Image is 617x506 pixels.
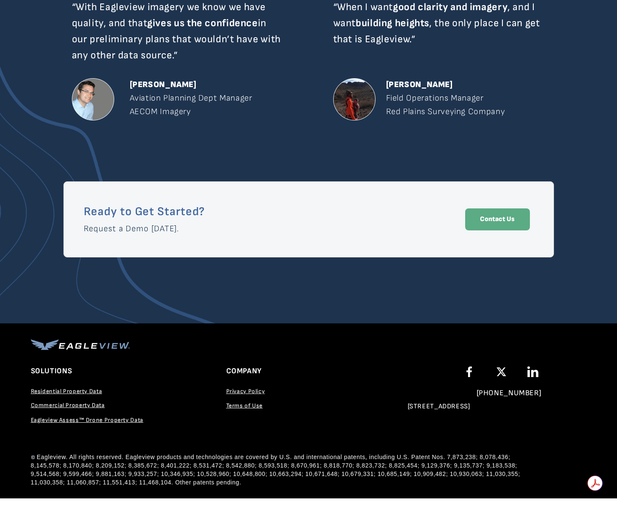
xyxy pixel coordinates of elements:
span: Aviation Planning Dept Manager [130,93,252,103]
span: Ready to Get Started? [84,205,205,219]
img: EagleView X Twitter [495,367,508,377]
span: [STREET_ADDRESS] [408,402,470,410]
img: EagleView Facebook [466,367,472,377]
span: [PHONE_NUMBER] [477,388,542,397]
a: Privacy Policy [226,388,265,394]
strong: [PERSON_NAME] [130,79,197,90]
a: Residential Property Data [31,388,102,394]
strong: gives us the confidence [147,17,258,29]
a: Eagleview Assess™ Drone Property Data [31,416,143,423]
span: Commercial Property Data [31,402,105,409]
span: Field Operations Manager Red Plains Surveying Company [386,93,505,117]
span: Request a Demo [DATE]. [84,224,179,234]
a: Contact Us [465,208,530,230]
span: “With Eagleview imagery we know we have quality, and that in our preliminary plans that wouldn’t ... [72,1,281,61]
strong: building heights [356,17,429,29]
strong: [PERSON_NAME] [386,79,453,90]
span: Residential Property Data [31,388,102,395]
strong: Contact Us [480,215,515,223]
span: Privacy Policy [226,388,265,395]
span: Eagleview Assess™ Drone Property Data [31,416,143,424]
span: Eagleview. All rights reserved. Eagleview products and technologies are covered by U.S. and inter... [31,454,521,486]
b: © [31,454,36,461]
img: EagleView LinkedIn [527,367,538,377]
a: Commercial Property Data [31,402,105,408]
a: Terms of Use [226,402,263,409]
span: AECOM Imagery [130,107,191,117]
strong: good clarity and imagery [393,1,507,13]
span: SOLUTIONS [31,367,72,375]
span: COMPANY [226,367,262,375]
span: “When I want , and I want , the only place I can get that is Eagleview.” [333,1,540,45]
